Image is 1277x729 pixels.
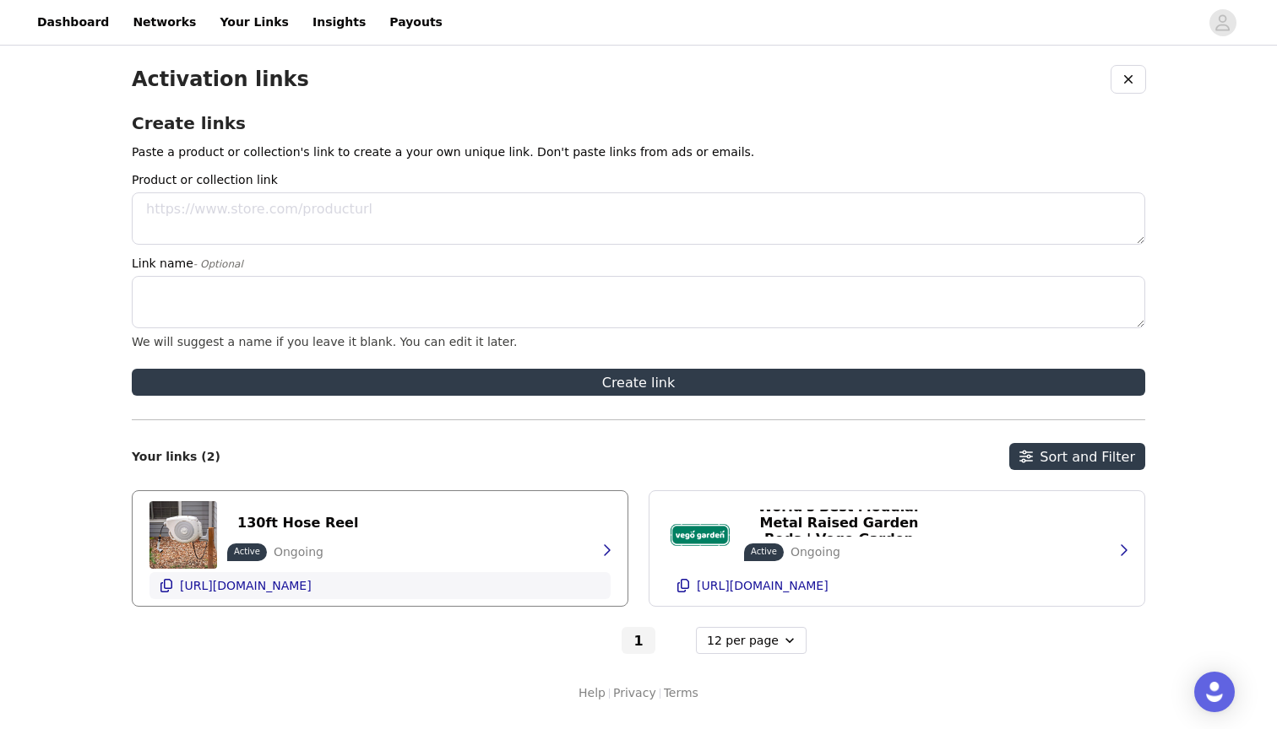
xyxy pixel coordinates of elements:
[613,684,656,702] a: Privacy
[237,515,358,531] p: 130ft Hose Reel
[659,627,693,654] button: Go to next page
[132,67,309,92] h1: Activation links
[274,543,323,561] p: Ongoing
[1215,9,1231,36] div: avatar
[227,510,368,537] button: 130ft Hose Reel
[697,579,829,592] p: [URL][DOMAIN_NAME]
[122,3,206,41] a: Networks
[1194,672,1235,712] div: Open Intercom Messenger
[149,501,217,569] img: Vego Retractable Hose Reel Set
[664,684,698,702] a: Terms
[149,572,611,599] button: [URL][DOMAIN_NAME]
[193,258,243,270] span: - Optional
[791,543,840,561] p: Ongoing
[579,684,606,702] a: Help
[27,3,119,41] a: Dashboard
[666,501,734,569] img: World's Best Modular Metal Raised Garden Beds | Vego Garden
[132,335,1145,348] div: We will suggest a name if you leave it blank. You can edit it later.
[180,579,312,592] p: [URL][DOMAIN_NAME]
[234,545,260,558] p: Active
[584,627,618,654] button: Go to previous page
[302,3,376,41] a: Insights
[751,545,777,558] p: Active
[132,113,1145,133] h2: Create links
[379,3,453,41] a: Payouts
[132,143,1145,161] p: Paste a product or collection's link to create a your own unique link. Don't paste links from ads...
[1009,443,1145,470] button: Sort and Filter
[132,450,220,464] h2: Your links (2)
[132,255,1135,273] label: Link name
[209,3,299,41] a: Your Links
[132,369,1145,396] button: Create link
[744,510,934,537] button: World's Best Modular Metal Raised Garden Beds | Vego Garden
[132,171,1135,189] label: Product or collection link
[666,572,1128,599] button: [URL][DOMAIN_NAME]
[622,627,655,654] button: Go To Page 1
[754,499,924,547] p: World's Best Modular Metal Raised Garden Beds | Vego Garden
